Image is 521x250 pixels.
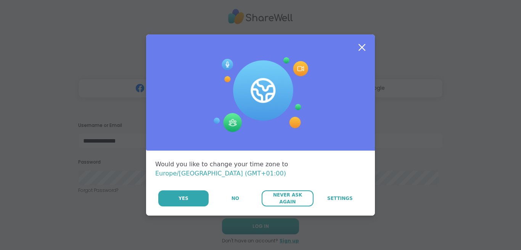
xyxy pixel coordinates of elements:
span: Europe/[GEOGRAPHIC_DATA] (GMT+01:00) [155,170,286,177]
img: Session Experience [213,57,308,132]
div: Would you like to change your time zone to [155,160,366,178]
span: Yes [178,195,188,202]
button: Yes [158,190,209,206]
button: Never Ask Again [262,190,313,206]
button: No [209,190,261,206]
span: Never Ask Again [265,192,309,205]
span: Settings [327,195,353,202]
a: Settings [314,190,366,206]
span: No [232,195,239,202]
